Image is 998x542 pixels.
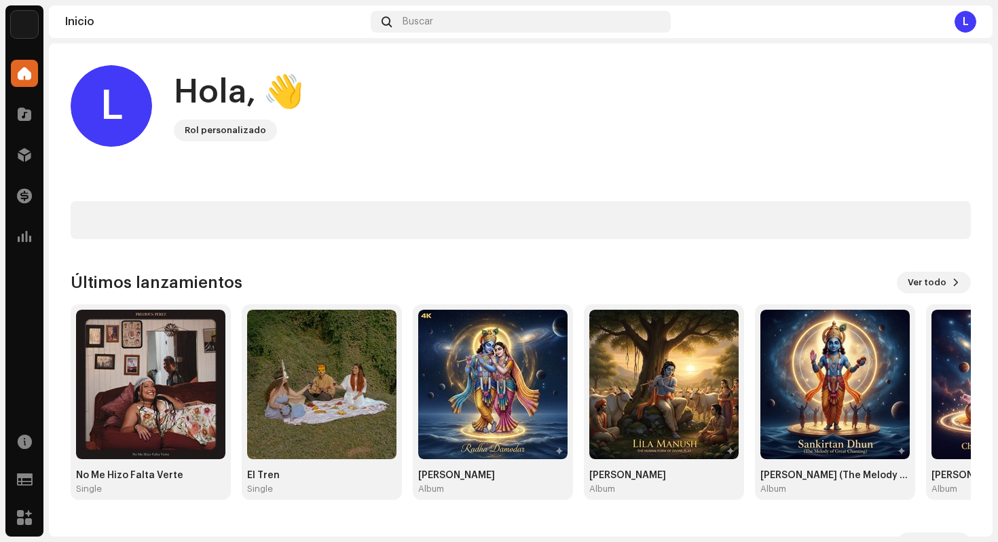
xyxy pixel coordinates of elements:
div: [PERSON_NAME] [589,470,739,481]
img: 68d7cb35-2d7e-4ea8-a7f5-4e144aae12fb [418,310,568,459]
img: baefbfbd-a54a-4184-b3f5-850c8df67423 [589,310,739,459]
h3: Últimos lanzamientos [71,272,242,293]
div: Single [76,484,102,494]
div: Album [931,484,957,494]
div: [PERSON_NAME] [418,470,568,481]
div: El Tren [247,470,396,481]
div: Hola, 👋 [174,71,304,114]
img: 64b7fdbc-d3e1-4c0b-8b75-d466e40e19ba [247,310,396,459]
div: Single [247,484,273,494]
div: Album [589,484,615,494]
img: 16589ae9-e00b-4631-9ae2-55fa23bad299 [76,310,225,459]
img: 8059f371-7808-4ed8-a22b-424f2d560939 [760,310,910,459]
div: Inicio [65,16,365,27]
span: Buscar [403,16,433,27]
div: No Me Hizo Falta Verte [76,470,225,481]
div: L [955,11,976,33]
div: [PERSON_NAME] (The Melody of Great Chanting) [760,470,910,481]
div: Album [418,484,444,494]
span: Ver todo [908,269,946,296]
div: Rol personalizado [185,122,266,139]
div: Album [760,484,786,494]
img: a6437e74-8c8e-4f74-a1ce-131745af0155 [11,11,38,38]
button: Ver todo [897,272,971,293]
div: L [71,65,152,147]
